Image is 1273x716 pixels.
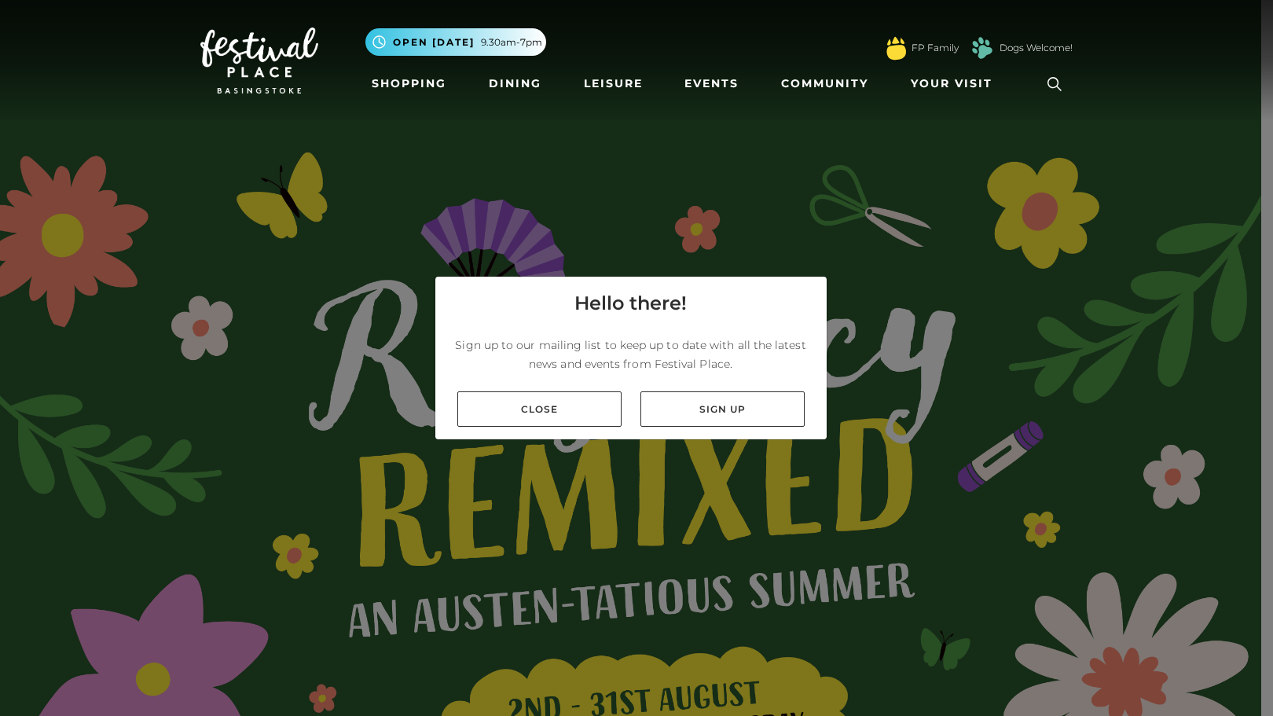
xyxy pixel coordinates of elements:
[912,41,959,55] a: FP Family
[1000,41,1073,55] a: Dogs Welcome!
[482,69,548,98] a: Dining
[200,28,318,94] img: Festival Place Logo
[578,69,649,98] a: Leisure
[775,69,875,98] a: Community
[640,391,805,427] a: Sign up
[448,336,814,373] p: Sign up to our mailing list to keep up to date with all the latest news and events from Festival ...
[481,35,542,50] span: 9.30am-7pm
[904,69,1007,98] a: Your Visit
[574,289,687,318] h4: Hello there!
[393,35,475,50] span: Open [DATE]
[365,69,453,98] a: Shopping
[678,69,745,98] a: Events
[911,75,992,92] span: Your Visit
[365,28,546,56] button: Open [DATE] 9.30am-7pm
[457,391,622,427] a: Close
